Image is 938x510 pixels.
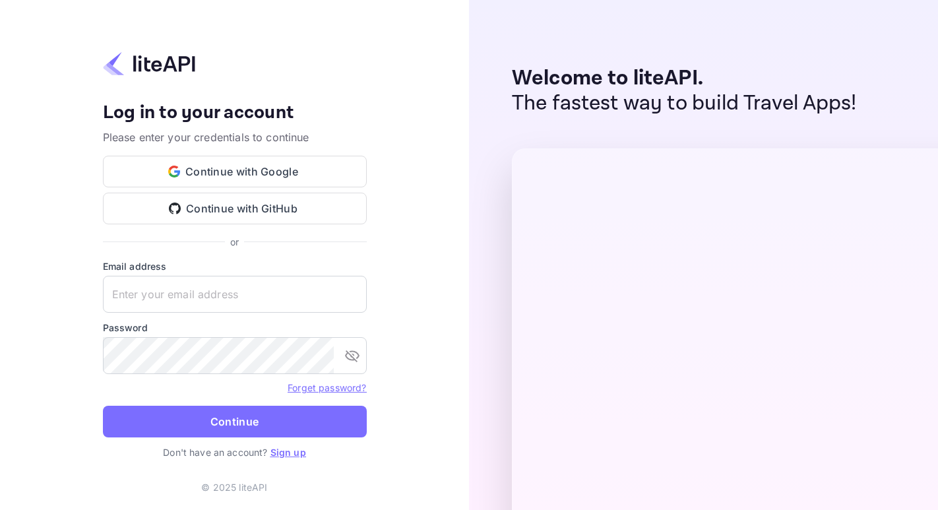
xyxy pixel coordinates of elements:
[103,193,367,224] button: Continue with GitHub
[103,129,367,145] p: Please enter your credentials to continue
[103,321,367,335] label: Password
[103,445,367,459] p: Don't have an account?
[103,259,367,273] label: Email address
[103,102,367,125] h4: Log in to your account
[270,447,306,458] a: Sign up
[512,91,857,116] p: The fastest way to build Travel Apps!
[103,156,367,187] button: Continue with Google
[288,381,366,394] a: Forget password?
[512,66,857,91] p: Welcome to liteAPI.
[103,276,367,313] input: Enter your email address
[288,382,366,393] a: Forget password?
[230,235,239,249] p: or
[339,342,365,369] button: toggle password visibility
[201,480,267,494] p: © 2025 liteAPI
[103,51,195,77] img: liteapi
[103,406,367,437] button: Continue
